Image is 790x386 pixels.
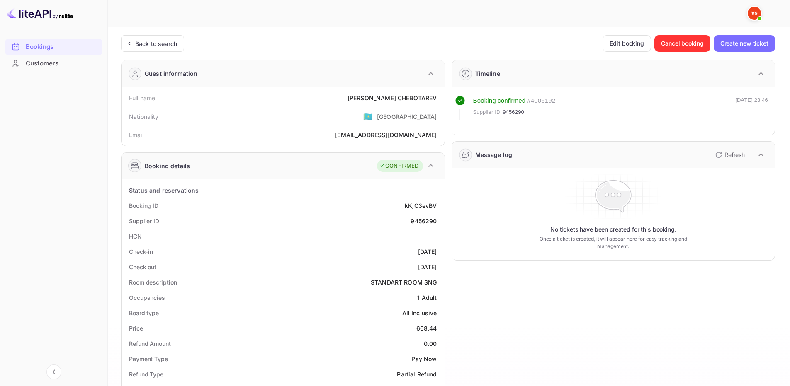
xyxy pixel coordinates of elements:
[145,69,198,78] div: Guest information
[405,201,437,210] div: kKjC3evBV
[129,370,163,379] div: Refund Type
[5,55,102,72] div: Customers
[748,7,761,20] img: Yandex Support
[363,109,373,124] span: United States
[473,96,526,106] div: Booking confirmed
[129,247,153,256] div: Check-in
[129,339,171,348] div: Refund Amount
[654,35,710,52] button: Cancel booking
[411,355,437,363] div: Pay Now
[526,235,700,250] p: Once a ticket is created, it will appear here for easy tracking and management.
[129,324,143,333] div: Price
[129,278,177,287] div: Room description
[527,96,555,106] div: # 4006192
[129,293,165,302] div: Occupancies
[503,108,524,116] span: 9456290
[335,130,437,139] div: [EMAIL_ADDRESS][DOMAIN_NAME]
[603,35,651,52] button: Edit booking
[377,112,437,121] div: [GEOGRAPHIC_DATA]
[5,39,102,55] div: Bookings
[371,278,437,287] div: STANDART ROOM SNG
[129,201,158,210] div: Booking ID
[129,112,159,121] div: Nationality
[46,364,61,379] button: Collapse navigation
[397,370,437,379] div: Partial Refund
[5,55,102,71] a: Customers
[129,130,143,139] div: Email
[417,293,437,302] div: 1 Adult
[473,108,502,116] span: Supplier ID:
[145,162,190,170] div: Booking details
[402,309,437,317] div: All Inclusive
[129,355,168,363] div: Payment Type
[475,150,513,159] div: Message log
[129,309,159,317] div: Board type
[424,339,437,348] div: 0.00
[418,247,437,256] div: [DATE]
[418,263,437,271] div: [DATE]
[129,94,155,102] div: Full name
[135,39,177,48] div: Back to search
[26,59,98,68] div: Customers
[411,217,437,225] div: 9456290
[710,148,748,162] button: Refresh
[348,94,437,102] div: [PERSON_NAME] CHEBOTAREV
[714,35,775,52] button: Create new ticket
[735,96,768,120] div: [DATE] 23:46
[7,7,73,20] img: LiteAPI logo
[475,69,500,78] div: Timeline
[26,42,98,52] div: Bookings
[129,217,159,225] div: Supplier ID
[5,39,102,54] a: Bookings
[379,162,418,170] div: CONFIRMED
[129,232,142,241] div: HCN
[129,186,199,195] div: Status and reservations
[724,150,745,159] p: Refresh
[129,263,156,271] div: Check out
[550,225,676,234] p: No tickets have been created for this booking.
[416,324,437,333] div: 668.44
